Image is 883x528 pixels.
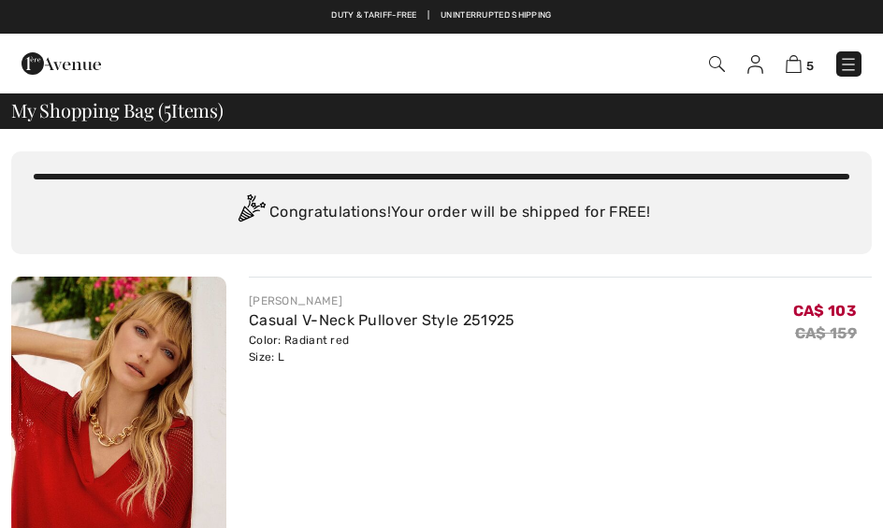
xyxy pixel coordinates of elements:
img: Shopping Bag [786,55,802,73]
img: Menu [839,55,858,74]
img: Search [709,56,725,72]
a: 5 [786,52,814,75]
s: CA$ 159 [795,324,857,342]
div: [PERSON_NAME] [249,293,515,309]
span: 5 [164,96,171,121]
img: 1ère Avenue [22,45,101,82]
span: My Shopping Bag ( Items) [11,101,224,120]
img: Congratulation2.svg [232,194,269,232]
a: 1ère Avenue [22,53,101,71]
span: 5 [806,59,814,73]
img: My Info [747,55,763,74]
span: CA$ 103 [793,302,857,320]
a: Casual V-Neck Pullover Style 251925 [249,311,515,329]
div: Congratulations! Your order will be shipped for FREE! [34,194,849,232]
div: Color: Radiant red Size: L [249,332,515,365]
